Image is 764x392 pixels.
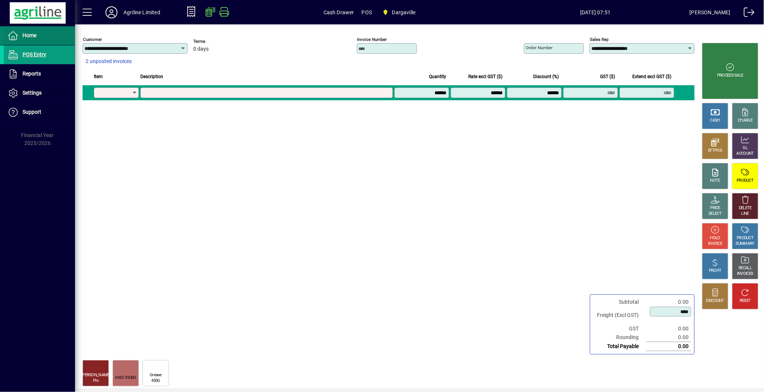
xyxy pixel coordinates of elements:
span: POS [362,6,372,18]
td: Total Payable [593,342,646,351]
td: 0.00 [646,298,691,306]
div: RESET [740,298,751,304]
div: Grease [150,372,162,378]
span: Dargaville [392,6,416,18]
div: NOTE [710,178,720,184]
td: 0.00 [646,333,691,342]
span: [DATE] 07:51 [501,6,690,18]
div: HOLD [710,235,720,241]
div: Pin [93,378,98,384]
div: DISCOUNT [706,298,724,304]
span: 0 days [193,46,209,52]
div: 450G [151,378,160,384]
span: Home [23,32,36,38]
button: Profile [99,6,123,19]
mat-label: Order number [526,45,553,50]
span: Discount (%) [533,72,559,81]
span: Support [23,109,41,115]
div: [PERSON_NAME] [690,6,731,18]
div: DELETE [739,205,752,211]
div: PROFIT [709,268,722,274]
div: PRICE [710,205,720,211]
span: Quantity [429,72,446,81]
a: Support [4,103,75,122]
a: Logout [738,2,755,26]
div: EFTPOS [708,148,722,154]
div: PROCESS SALE [717,73,743,78]
td: Freight (Excl GST) [593,306,646,324]
div: GL [743,145,748,151]
a: Reports [4,65,75,83]
span: 2 unposted invoices [86,57,132,65]
div: RECALL [739,265,752,271]
td: Subtotal [593,298,646,306]
div: CHARGE [738,118,753,124]
mat-label: Customer [83,37,102,42]
div: LINE [741,211,749,217]
td: Rounding [593,333,646,342]
span: Reports [23,71,41,77]
a: Settings [4,84,75,103]
div: INVOICE [708,241,722,247]
span: Description [140,72,163,81]
button: 2 unposted invoices [83,55,135,68]
span: POS Entry [23,51,46,57]
span: Settings [23,90,42,96]
a: Home [4,26,75,45]
div: ACCOUNT [737,151,754,157]
mat-label: Sales rep [590,37,609,42]
span: Extend excl GST ($) [632,72,671,81]
span: Terms [193,39,238,44]
td: GST [593,324,646,333]
span: Cash Drawer [323,6,354,18]
span: GST ($) [600,72,615,81]
div: MISC INDEN [115,375,136,381]
td: 0.00 [646,342,691,351]
div: PRODUCT [737,235,753,241]
span: Item [94,72,103,81]
div: Agriline Limited [123,6,160,18]
div: PRODUCT [737,178,753,184]
div: [PERSON_NAME] [81,372,110,378]
mat-label: Invoice number [357,37,387,42]
td: 0.00 [646,324,691,333]
span: Rate excl GST ($) [468,72,502,81]
div: SELECT [709,211,722,217]
div: INVOICES [737,271,753,277]
span: Dargaville [379,6,418,19]
div: CASH [710,118,720,124]
div: SUMMARY [736,241,755,247]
